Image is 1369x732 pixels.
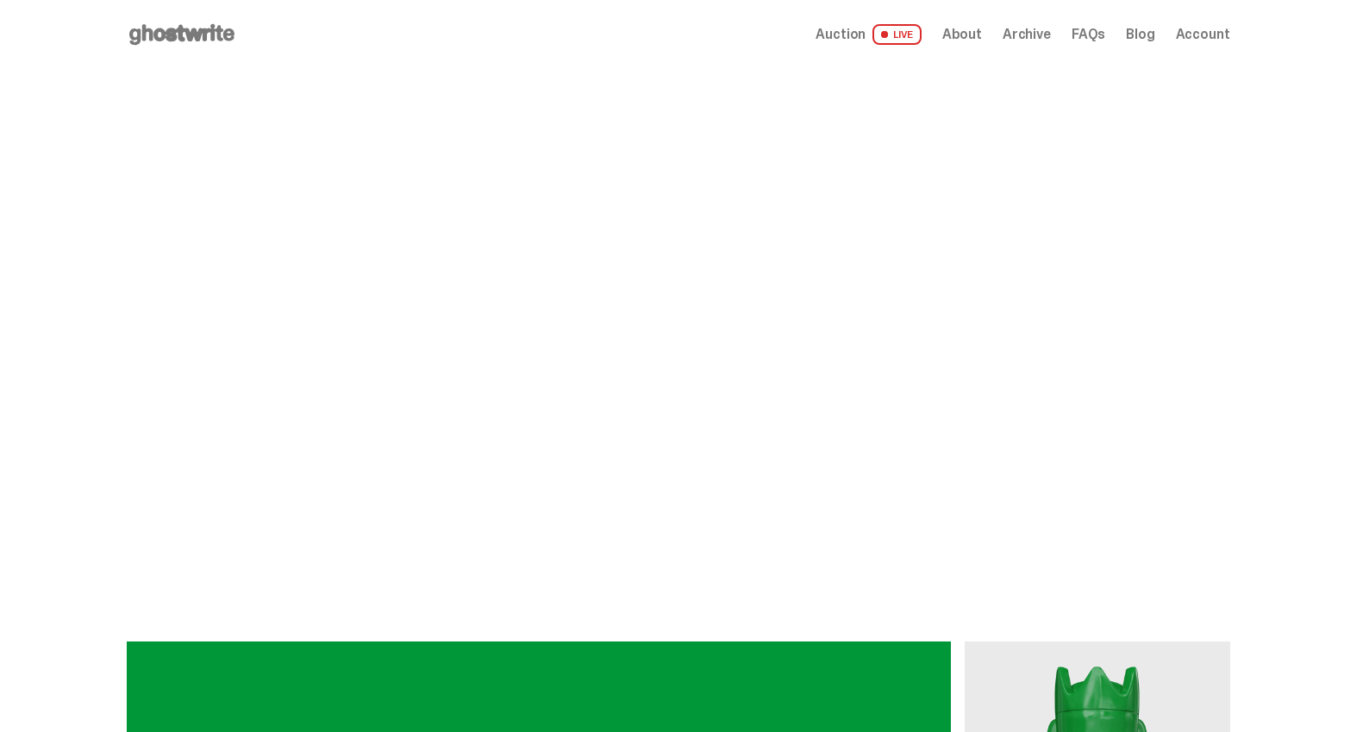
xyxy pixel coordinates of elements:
a: Archive [1003,28,1051,41]
a: Blog [1126,28,1154,41]
a: Auction LIVE [816,24,921,45]
span: Auction [816,28,866,41]
a: Account [1176,28,1230,41]
a: About [942,28,982,41]
a: FAQs [1072,28,1105,41]
span: LIVE [872,24,922,45]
